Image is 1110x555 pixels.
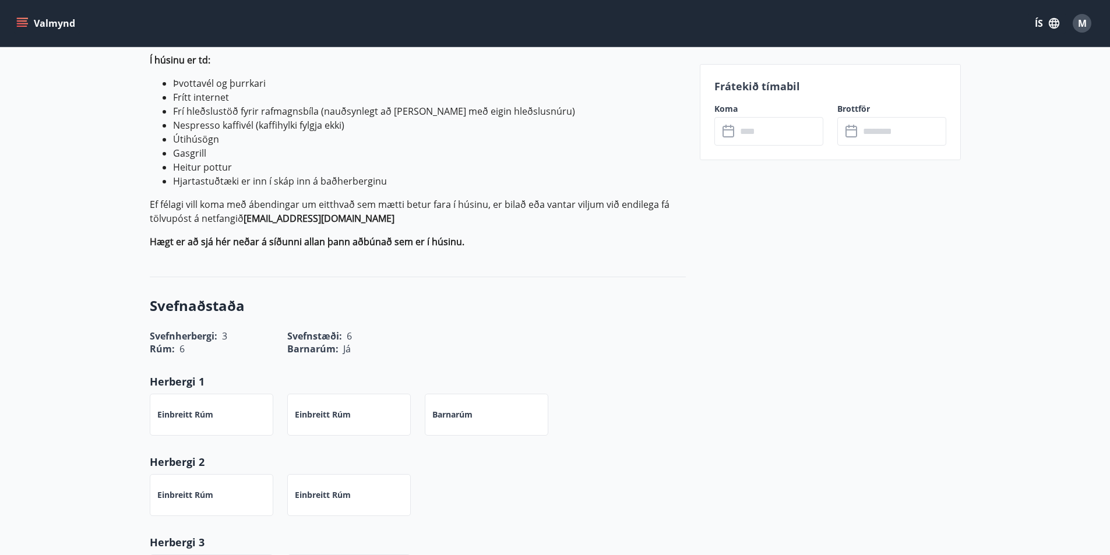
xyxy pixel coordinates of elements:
[173,104,686,118] li: Frí hleðslustöð fyrir rafmagnsbíla (nauðsynlegt að [PERSON_NAME] með eigin hleðslusnúru)
[714,79,946,94] p: Frátekið tímabil
[1078,17,1087,30] span: M
[173,90,686,104] li: Frítt internet
[157,489,213,501] p: Einbreitt rúm
[244,212,394,225] strong: [EMAIL_ADDRESS][DOMAIN_NAME]
[173,174,686,188] li: Hjartastuðtæki er inn í skáp inn á baðherberginu
[173,118,686,132] li: Nespresso kaffivél (kaffihylki fylgja ekki)
[14,13,80,34] button: menu
[150,454,686,469] p: Herbergi 2
[157,409,213,420] p: Einbreitt rúm
[179,342,185,355] span: 6
[173,146,686,160] li: Gasgrill
[343,342,351,355] span: Já
[295,489,351,501] p: Einbreitt rúm
[150,54,210,66] strong: Í húsinu er td:
[1068,9,1096,37] button: M
[150,235,464,248] strong: Hægt er að sjá hér neðar á síðunni allan þann aðbúnað sem er í húsinu.
[173,160,686,174] li: Heitur pottur
[295,409,351,420] p: Einbreitt rúm
[173,76,686,90] li: Þvottavél og þurrkari
[714,103,823,115] label: Koma
[432,409,473,420] p: Barnarúm
[837,103,946,115] label: Brottför
[1028,13,1066,34] button: ÍS
[287,342,339,355] span: Barnarúm :
[173,132,686,146] li: Útihúsögn
[150,535,686,550] p: Herbergi 3
[150,197,686,225] p: Ef félagi vill koma með ábendingar um eitthvað sem mætti betur fara í húsinu, er bilað eða vantar...
[150,296,686,316] h3: Svefnaðstaða
[150,374,686,389] p: Herbergi 1
[150,342,175,355] span: Rúm :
